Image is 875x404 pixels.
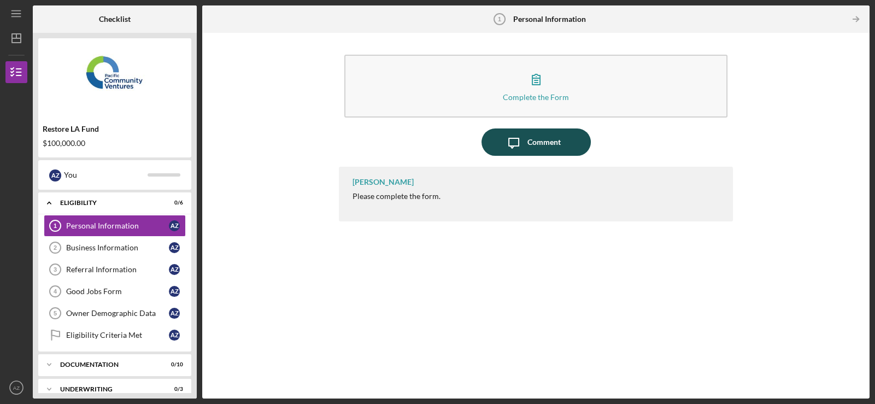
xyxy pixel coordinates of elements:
div: 0 / 3 [163,386,183,393]
div: Personal Information [66,221,169,230]
a: 5Owner Demographic DataAZ [44,302,186,324]
button: Comment [481,128,591,156]
div: Referral Information [66,265,169,274]
div: Complete the Form [503,93,569,101]
div: Owner Demographic Data [66,309,169,318]
b: Personal Information [513,15,586,24]
tspan: 5 [54,310,57,317]
div: A Z [169,220,180,231]
div: A Z [49,169,61,181]
div: A Z [169,242,180,253]
div: $100,000.00 [43,139,187,148]
a: 2Business InformationAZ [44,237,186,259]
tspan: 3 [54,266,57,273]
div: Documentation [60,361,156,368]
div: Eligibility Criteria Met [66,331,169,339]
div: A Z [169,264,180,275]
div: Comment [527,128,561,156]
div: Restore LA Fund [43,125,187,133]
div: A Z [169,330,180,341]
div: Underwriting [60,386,156,393]
div: You [64,166,148,184]
div: Eligibility [60,200,156,206]
div: 0 / 10 [163,361,183,368]
div: Please complete the form. [353,192,441,201]
button: AZ [5,377,27,399]
text: AZ [13,385,20,391]
div: Business Information [66,243,169,252]
tspan: 2 [54,244,57,251]
div: [PERSON_NAME] [353,178,414,186]
a: 4Good Jobs FormAZ [44,280,186,302]
b: Checklist [99,15,131,24]
tspan: 1 [498,16,501,22]
tspan: 1 [54,223,57,229]
div: A Z [169,286,180,297]
a: 1Personal InformationAZ [44,215,186,237]
button: Complete the Form [344,55,727,118]
div: A Z [169,308,180,319]
img: Product logo [38,44,191,109]
tspan: 4 [54,288,57,295]
div: 0 / 6 [163,200,183,206]
div: Good Jobs Form [66,287,169,296]
a: 3Referral InformationAZ [44,259,186,280]
a: Eligibility Criteria MetAZ [44,324,186,346]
